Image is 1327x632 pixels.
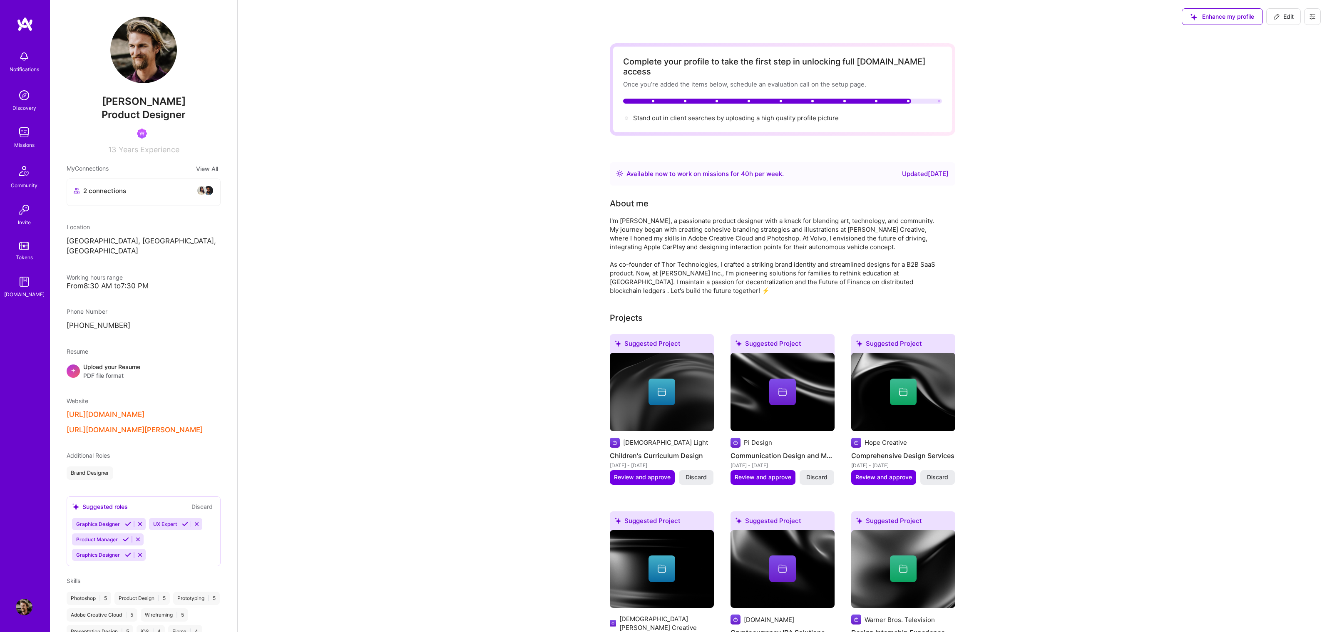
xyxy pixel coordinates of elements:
[856,340,862,347] i: icon SuggestedTeams
[610,511,714,533] div: Suggested Project
[626,169,784,179] div: Available now to work on missions for h per week .
[67,362,221,380] div: +Upload your ResumePDF file format
[194,164,221,173] button: View All
[17,17,33,32] img: logo
[67,223,221,231] div: Location
[610,530,714,608] img: cover
[927,473,948,481] span: Discard
[851,334,955,356] div: Suggested Project
[616,170,623,177] img: Availability
[1273,12,1294,21] span: Edit
[731,334,835,356] div: Suggested Project
[806,473,828,481] span: Discard
[736,518,742,524] i: icon SuggestedTeams
[76,536,118,543] span: Product Manager
[12,104,36,112] div: Discovery
[14,599,35,615] a: User Avatar
[16,48,32,65] img: bell
[610,334,714,356] div: Suggested Project
[67,577,80,584] span: Skills
[67,95,221,108] span: [PERSON_NAME]
[731,511,835,533] div: Suggested Project
[851,511,955,533] div: Suggested Project
[623,80,942,89] div: Once you’re added the items below, schedule an evaluation call on the setup page.
[135,536,141,543] i: Reject
[731,353,835,431] img: cover
[67,397,88,404] span: Website
[679,470,713,484] button: Discard
[855,473,912,481] span: Review and approve
[741,170,749,178] span: 40
[610,312,643,324] div: Projects
[920,470,955,484] button: Discard
[137,129,147,139] img: Been on Mission
[623,438,708,447] div: [DEMOGRAPHIC_DATA] Light
[83,186,126,195] span: 2 connections
[67,426,203,434] button: [URL][DOMAIN_NAME][PERSON_NAME]
[67,608,137,622] div: Adobe Creative Cloud 5
[16,253,33,262] div: Tokens
[119,145,179,154] span: Years Experience
[16,124,32,141] img: teamwork
[176,612,178,618] span: |
[800,470,834,484] button: Discard
[610,450,714,461] h4: Children's Curriculum Design
[67,466,113,480] div: Brand Designer
[610,461,714,470] div: [DATE] - [DATE]
[865,438,907,447] div: Hope Creative
[851,470,916,484] button: Review and approve
[902,169,949,179] div: Updated [DATE]
[108,145,116,154] span: 13
[615,518,621,524] i: icon SuggestedTeams
[72,503,79,510] i: icon SuggestedTeams
[67,164,109,173] span: My Connections
[856,518,862,524] i: icon SuggestedTeams
[610,618,616,628] img: Company logo
[137,552,143,558] i: Reject
[67,178,221,206] button: 2 connectionsavataravatar
[744,438,772,447] div: Pi Design
[851,353,955,431] img: cover
[137,521,143,527] i: Reject
[851,615,861,625] img: Company logo
[11,181,37,190] div: Community
[16,273,32,290] img: guide book
[173,592,220,605] div: Prototyping 5
[731,470,795,484] button: Review and approve
[67,274,123,281] span: Working hours range
[16,201,32,218] img: Invite
[72,502,128,511] div: Suggested roles
[197,186,207,196] img: avatar
[19,242,29,250] img: tokens
[610,470,675,484] button: Review and approve
[67,592,111,605] div: Photoshop 5
[686,473,707,481] span: Discard
[67,348,88,355] span: Resume
[731,461,835,470] div: [DATE] - [DATE]
[204,186,214,196] img: avatar
[14,141,35,149] div: Missions
[110,17,177,83] img: User Avatar
[865,615,935,624] div: Warner Bros. Television
[67,410,144,419] button: [URL][DOMAIN_NAME]
[18,218,31,227] div: Invite
[16,599,32,615] img: User Avatar
[736,340,742,347] i: icon SuggestedTeams
[83,362,140,380] div: Upload your Resume
[102,109,186,121] span: Product Designer
[189,502,215,511] button: Discard
[615,340,621,347] i: icon SuggestedTeams
[76,552,120,558] span: Graphics Designer
[74,188,80,194] i: icon Collaborator
[1266,8,1301,25] button: Edit
[610,197,649,210] div: About me
[208,595,209,602] span: |
[67,452,110,459] span: Additional Roles
[67,236,221,256] p: [GEOGRAPHIC_DATA], [GEOGRAPHIC_DATA], [GEOGRAPHIC_DATA]
[76,521,120,527] span: Graphics Designer
[141,608,188,622] div: Wireframing 5
[125,612,127,618] span: |
[125,552,131,558] i: Accept
[744,615,794,624] div: [DOMAIN_NAME]
[851,461,955,470] div: [DATE] - [DATE]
